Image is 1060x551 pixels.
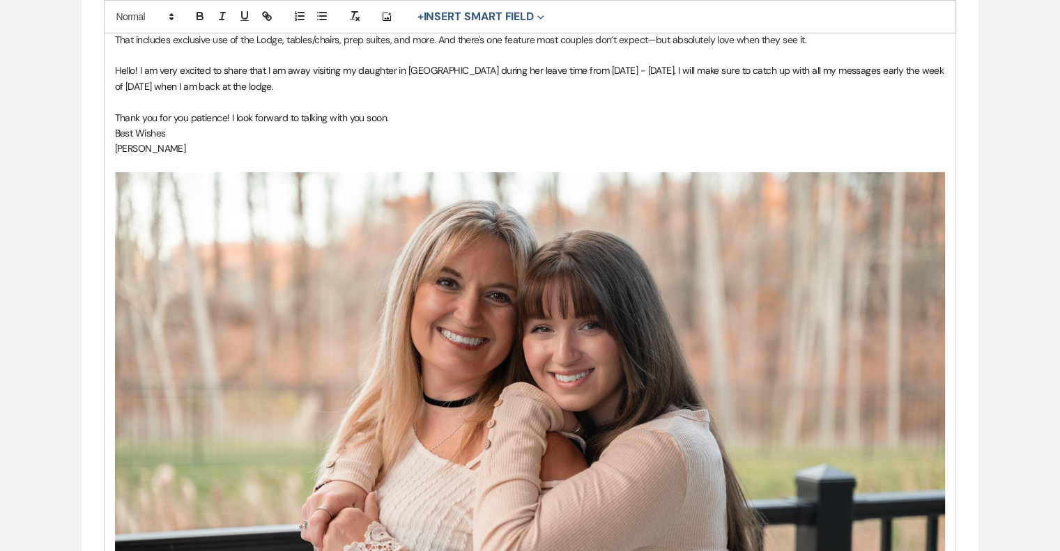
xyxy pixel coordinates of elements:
[115,32,946,47] p: That includes exclusive use of the Lodge, tables/chairs, prep suites, and more. And there's one f...
[417,11,424,22] span: +
[115,142,186,155] span: [PERSON_NAME]
[115,64,946,92] span: Hello! I am very excited to share that I am away visiting my daughter in [GEOGRAPHIC_DATA] during...
[413,8,549,25] button: Insert Smart Field
[115,111,389,124] span: Thank you for you patience! I look forward to talking with you soon.
[115,127,166,139] span: Best Wishes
